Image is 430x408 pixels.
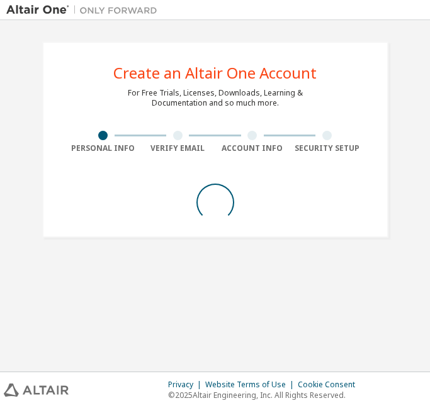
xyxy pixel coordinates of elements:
[168,390,363,400] p: © 2025 Altair Engineering, Inc. All Rights Reserved.
[140,143,215,153] div: Verify Email
[6,4,164,16] img: Altair One
[205,380,298,390] div: Website Terms of Use
[298,380,363,390] div: Cookie Consent
[290,143,365,153] div: Security Setup
[113,65,317,80] div: Create an Altair One Account
[215,143,290,153] div: Account Info
[168,380,205,390] div: Privacy
[66,143,141,153] div: Personal Info
[128,88,303,108] div: For Free Trials, Licenses, Downloads, Learning & Documentation and so much more.
[4,383,69,397] img: altair_logo.svg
